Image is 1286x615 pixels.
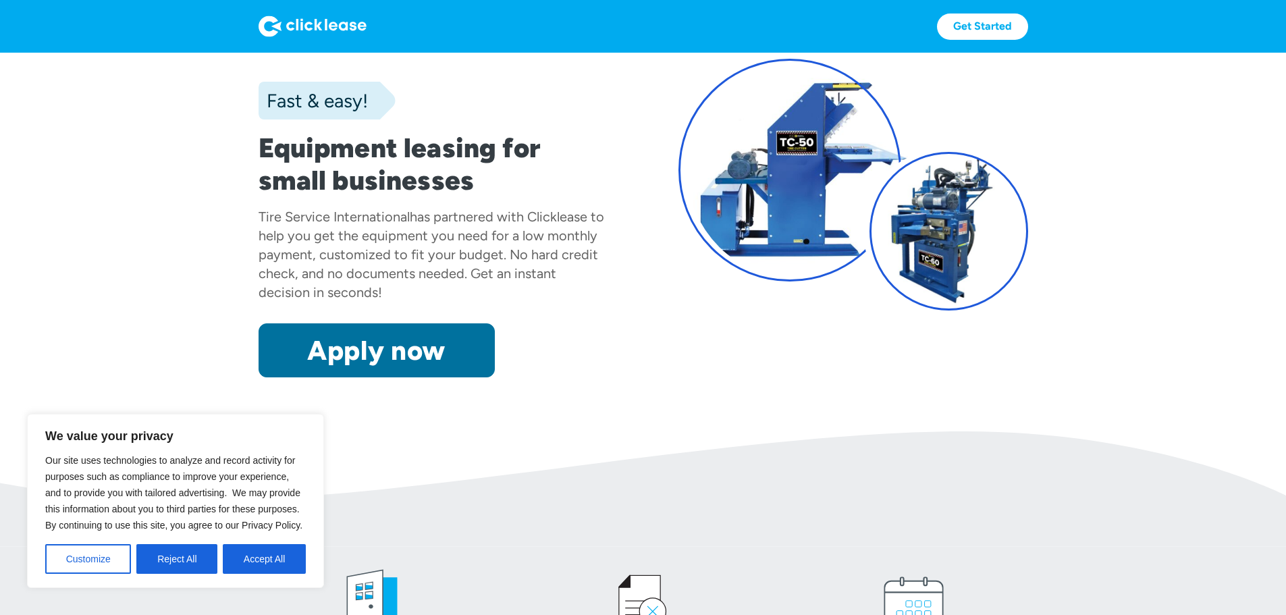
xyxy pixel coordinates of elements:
[259,323,495,377] a: Apply now
[136,544,217,574] button: Reject All
[259,209,604,300] div: has partnered with Clicklease to help you get the equipment you need for a low monthly payment, c...
[259,209,410,225] div: Tire Service International
[45,455,302,531] span: Our site uses technologies to analyze and record activity for purposes such as compliance to impr...
[45,544,131,574] button: Customize
[259,16,367,37] img: Logo
[223,544,306,574] button: Accept All
[259,132,608,196] h1: Equipment leasing for small businesses
[937,14,1028,40] a: Get Started
[259,87,368,114] div: Fast & easy!
[27,414,324,588] div: We value your privacy
[45,428,306,444] p: We value your privacy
